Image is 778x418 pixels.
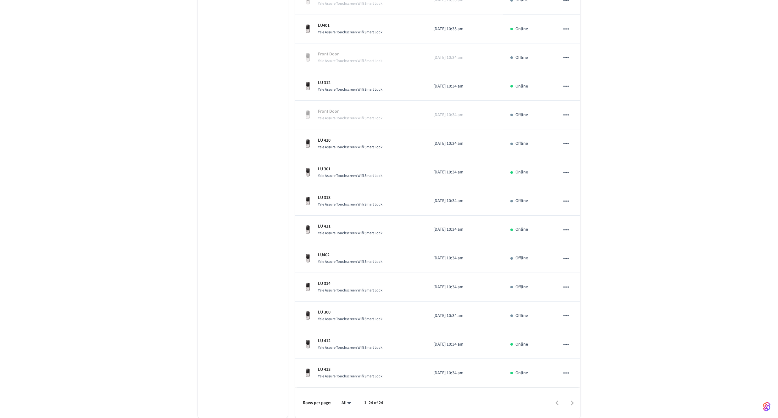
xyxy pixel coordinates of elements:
[318,280,382,287] p: LU 314
[318,108,382,115] p: Front Door
[515,198,528,204] p: Offline
[515,54,528,61] p: Offline
[318,374,382,379] span: Yale Assure Touchscreen Wifi Smart Lock
[303,196,313,206] img: Yale Assure Touchscreen Wifi Smart Lock, Satin Nickel, Front
[433,169,495,176] p: [DATE] 10:34 am
[318,252,382,258] p: LU402
[433,112,495,118] p: [DATE] 10:34 am
[303,81,313,91] img: Yale Assure Touchscreen Wifi Smart Lock, Satin Nickel, Front
[433,140,495,147] p: [DATE] 10:34 am
[515,284,528,291] p: Offline
[318,1,382,6] span: Yale Assure Touchscreen Wifi Smart Lock
[515,112,528,118] p: Offline
[339,398,354,408] div: All
[318,316,382,322] span: Yale Assure Touchscreen Wifi Smart Lock
[515,140,528,147] p: Offline
[515,83,528,90] p: Online
[433,198,495,204] p: [DATE] 10:34 am
[433,313,495,319] p: [DATE] 10:34 am
[303,110,313,120] img: Yale Assure Touchscreen Wifi Smart Lock, Satin Nickel, Front
[303,282,313,292] img: Yale Assure Touchscreen Wifi Smart Lock, Satin Nickel, Front
[515,255,528,262] p: Offline
[318,345,382,350] span: Yale Assure Touchscreen Wifi Smart Lock
[303,139,313,149] img: Yale Assure Touchscreen Wifi Smart Lock, Satin Nickel, Front
[515,341,528,348] p: Online
[318,51,382,58] p: Front Door
[318,366,382,373] p: LU 413
[318,259,382,264] span: Yale Assure Touchscreen Wifi Smart Lock
[364,400,383,406] p: 1–24 of 24
[433,370,495,376] p: [DATE] 10:34 am
[433,341,495,348] p: [DATE] 10:34 am
[318,166,382,172] p: LU 301
[318,22,382,29] p: LU401
[318,202,382,207] span: Yale Assure Touchscreen Wifi Smart Lock
[303,225,313,235] img: Yale Assure Touchscreen Wifi Smart Lock, Satin Nickel, Front
[303,368,313,378] img: Yale Assure Touchscreen Wifi Smart Lock, Satin Nickel, Front
[515,169,528,176] p: Online
[318,173,382,178] span: Yale Assure Touchscreen Wifi Smart Lock
[303,311,313,321] img: Yale Assure Touchscreen Wifi Smart Lock, Satin Nickel, Front
[318,116,382,121] span: Yale Assure Touchscreen Wifi Smart Lock
[433,284,495,291] p: [DATE] 10:34 am
[433,83,495,90] p: [DATE] 10:34 am
[763,402,770,412] img: SeamLogoGradient.69752ec5.svg
[318,87,382,92] span: Yale Assure Touchscreen Wifi Smart Lock
[515,26,528,32] p: Online
[318,288,382,293] span: Yale Assure Touchscreen Wifi Smart Lock
[433,226,495,233] p: [DATE] 10:34 am
[433,255,495,262] p: [DATE] 10:34 am
[318,144,382,150] span: Yale Assure Touchscreen Wifi Smart Lock
[318,223,382,230] p: LU 411
[303,24,313,34] img: Yale Assure Touchscreen Wifi Smart Lock, Satin Nickel, Front
[318,80,382,86] p: LU 312
[303,167,313,178] img: Yale Assure Touchscreen Wifi Smart Lock, Satin Nickel, Front
[303,400,331,406] p: Rows per page:
[303,339,313,349] img: Yale Assure Touchscreen Wifi Smart Lock, Satin Nickel, Front
[318,309,382,316] p: LU 300
[433,26,495,32] p: [DATE] 10:35 am
[515,370,528,376] p: Online
[433,54,495,61] p: [DATE] 10:34 am
[318,137,382,144] p: LU 410
[318,30,382,35] span: Yale Assure Touchscreen Wifi Smart Lock
[303,253,313,263] img: Yale Assure Touchscreen Wifi Smart Lock, Satin Nickel, Front
[318,195,382,201] p: LU 313
[318,58,382,64] span: Yale Assure Touchscreen Wifi Smart Lock
[318,230,382,236] span: Yale Assure Touchscreen Wifi Smart Lock
[515,313,528,319] p: Offline
[515,226,528,233] p: Online
[318,338,382,344] p: LU 412
[303,53,313,63] img: Yale Assure Touchscreen Wifi Smart Lock, Satin Nickel, Front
